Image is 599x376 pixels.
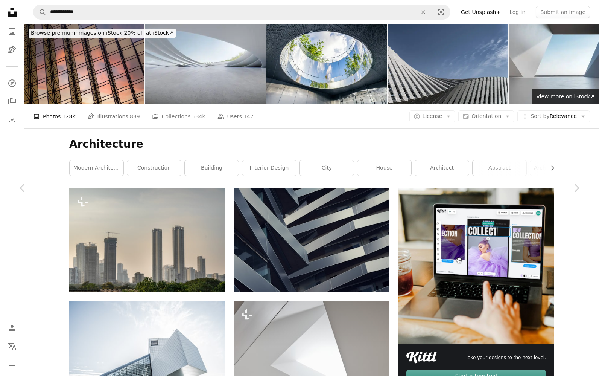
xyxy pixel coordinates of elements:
a: low angle photography of gray building at daytime [234,236,389,243]
a: Users 147 [217,104,254,128]
span: Browse premium images on iStock | [31,30,124,36]
a: architect [415,160,469,176]
button: Clear [415,5,432,19]
a: construction [127,160,181,176]
form: Find visuals sitewide [33,5,450,20]
a: a city skyline with tall buildings and a crane [69,236,225,243]
h1: Architecture [69,138,554,151]
button: Sort byRelevance [517,110,590,122]
a: modern architecture [70,160,123,176]
span: View more on iStock ↗ [536,93,594,99]
span: Relevance [531,113,577,120]
span: License [423,113,442,119]
img: Circular open hole in the ceiling [266,24,387,104]
a: Next [554,152,599,224]
a: Illustrations [5,42,20,57]
a: Get Unsplash+ [456,6,505,18]
span: 839 [130,112,140,121]
a: interior design [242,160,296,176]
img: low angle photography of gray building at daytime [234,188,389,292]
a: Collections [5,94,20,109]
a: house [357,160,411,176]
img: The glass surface of a building, 70th architecture. [24,24,144,104]
button: License [409,110,456,122]
span: Orientation [471,113,501,119]
a: View more on iStock↗ [532,89,599,104]
a: Explore [5,76,20,91]
img: a city skyline with tall buildings and a crane [69,188,225,292]
a: white concrete building [69,349,225,356]
span: Sort by [531,113,549,119]
img: file-1719664959749-d56c4ff96871image [398,188,554,344]
a: city [300,160,354,176]
a: architecture house [530,160,584,176]
button: scroll list to the right [546,160,554,176]
span: 147 [243,112,254,121]
button: Visual search [432,5,450,19]
img: 3d render of futuristic concrete architecture with car park, empty cement floor. [145,24,266,104]
img: file-1711049718225-ad48364186d3image [406,352,437,364]
a: Download History [5,112,20,127]
span: 534k [192,112,205,121]
button: Menu [5,356,20,371]
span: Take your designs to the next level. [466,355,546,361]
button: Orientation [458,110,514,122]
a: Browse premium images on iStock|20% off at iStock↗ [24,24,180,42]
a: Log in / Sign up [5,320,20,335]
a: Photos [5,24,20,39]
button: Search Unsplash [33,5,46,19]
button: Submit an image [536,6,590,18]
span: 20% off at iStock ↗ [31,30,173,36]
a: Illustrations 839 [88,104,140,128]
img: Modern Urban Buildings [388,24,508,104]
button: Language [5,338,20,353]
a: abstract [473,160,526,176]
a: building [185,160,239,176]
a: Log in [505,6,530,18]
a: Collections 534k [152,104,205,128]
